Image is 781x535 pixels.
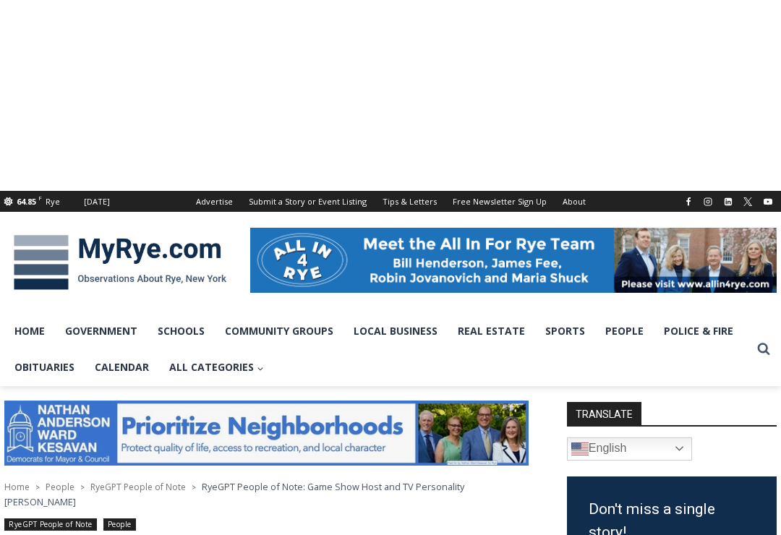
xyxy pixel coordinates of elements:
a: Sports [535,313,595,349]
a: Tips & Letters [375,191,445,212]
strong: TRANSLATE [567,402,641,425]
a: Police & Fire [654,313,743,349]
a: RyeGPT People of Note [4,518,97,531]
a: All Categories [159,349,274,385]
span: All Categories [169,359,264,375]
a: Free Newsletter Sign Up [445,191,555,212]
a: Linkedin [720,193,737,210]
a: Home [4,313,55,349]
a: Advertise [188,191,241,212]
span: F [38,194,42,202]
div: [DATE] [84,195,110,208]
span: > [35,482,40,492]
a: People [103,518,136,531]
a: Schools [148,313,215,349]
a: English [567,437,692,461]
a: Facebook [680,193,697,210]
a: Instagram [699,193,717,210]
a: Obituaries [4,349,85,385]
span: RyeGPT People of Note: Game Show Host and TV Personality [PERSON_NAME] [4,480,464,508]
nav: Breadcrumbs [4,479,529,509]
div: Rye [46,195,60,208]
a: Government [55,313,148,349]
a: Local Business [343,313,448,349]
img: en [571,440,589,458]
a: People [46,481,74,493]
button: View Search Form [751,336,777,362]
a: People [595,313,654,349]
img: MyRye.com [4,225,236,300]
a: Calendar [85,349,159,385]
nav: Secondary Navigation [188,191,594,212]
a: X [739,193,756,210]
nav: Primary Navigation [4,313,751,386]
a: Submit a Story or Event Listing [241,191,375,212]
span: 64.85 [17,196,36,207]
span: > [80,482,85,492]
a: Home [4,481,30,493]
a: About [555,191,594,212]
a: Community Groups [215,313,343,349]
a: Real Estate [448,313,535,349]
img: All in for Rye [250,228,777,293]
a: RyeGPT People of Note [90,481,186,493]
span: > [192,482,196,492]
a: YouTube [759,193,777,210]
